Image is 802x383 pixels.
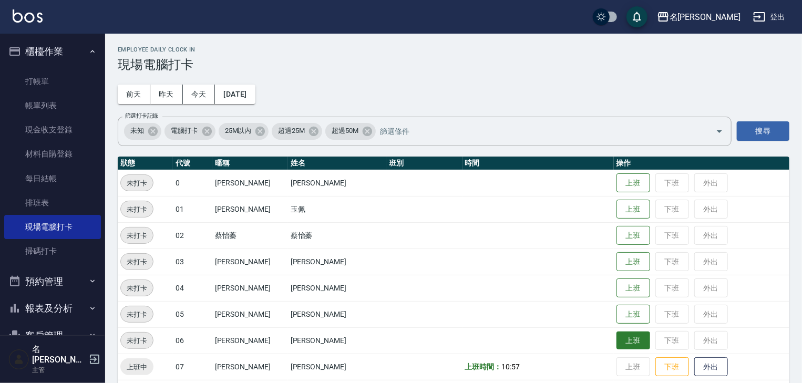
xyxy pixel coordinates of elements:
[173,196,212,222] td: 01
[219,126,258,136] span: 25M以內
[694,357,728,377] button: 外出
[670,11,741,24] div: 名[PERSON_NAME]
[219,123,269,140] div: 25M以內
[4,38,101,65] button: 櫃檯作業
[325,126,365,136] span: 超過50M
[377,122,697,140] input: 篩選條件
[173,354,212,380] td: 07
[173,301,212,327] td: 05
[288,249,387,275] td: [PERSON_NAME]
[288,157,387,170] th: 姓名
[4,322,101,349] button: 客戶管理
[164,123,215,140] div: 電腦打卡
[4,94,101,118] a: 帳單列表
[124,126,150,136] span: 未知
[4,118,101,142] a: 現金收支登錄
[616,332,650,350] button: 上班
[616,226,650,245] button: 上班
[386,157,462,170] th: 班別
[655,357,689,377] button: 下班
[749,7,789,27] button: 登出
[288,327,387,354] td: [PERSON_NAME]
[616,252,650,272] button: 上班
[212,170,288,196] td: [PERSON_NAME]
[462,157,614,170] th: 時間
[4,295,101,322] button: 報表及分析
[4,239,101,263] a: 掃碼打卡
[325,123,376,140] div: 超過50M
[616,200,650,219] button: 上班
[13,9,43,23] img: Logo
[173,170,212,196] td: 0
[626,6,647,27] button: save
[173,327,212,354] td: 06
[118,85,150,104] button: 前天
[212,301,288,327] td: [PERSON_NAME]
[121,335,153,346] span: 未打卡
[288,196,387,222] td: 玉佩
[118,46,789,53] h2: Employee Daily Clock In
[4,215,101,239] a: 現場電腦打卡
[32,344,86,365] h5: 名[PERSON_NAME]
[272,123,322,140] div: 超過25M
[212,354,288,380] td: [PERSON_NAME]
[173,157,212,170] th: 代號
[212,327,288,354] td: [PERSON_NAME]
[118,157,173,170] th: 狀態
[212,249,288,275] td: [PERSON_NAME]
[653,6,745,28] button: 名[PERSON_NAME]
[164,126,204,136] span: 電腦打卡
[120,361,153,372] span: 上班中
[4,268,101,295] button: 預約管理
[288,275,387,301] td: [PERSON_NAME]
[616,173,650,193] button: 上班
[288,170,387,196] td: [PERSON_NAME]
[212,222,288,249] td: 蔡怡蓁
[4,69,101,94] a: 打帳單
[150,85,183,104] button: 昨天
[121,230,153,241] span: 未打卡
[8,349,29,370] img: Person
[711,123,728,140] button: Open
[173,275,212,301] td: 04
[118,57,789,72] h3: 現場電腦打卡
[212,157,288,170] th: 暱稱
[465,363,502,371] b: 上班時間：
[124,123,161,140] div: 未知
[173,222,212,249] td: 02
[616,278,650,298] button: 上班
[173,249,212,275] td: 03
[125,112,158,120] label: 篩選打卡記錄
[288,301,387,327] td: [PERSON_NAME]
[215,85,255,104] button: [DATE]
[183,85,215,104] button: 今天
[288,354,387,380] td: [PERSON_NAME]
[4,142,101,166] a: 材料自購登錄
[4,167,101,191] a: 每日結帳
[501,363,520,371] span: 10:57
[4,191,101,215] a: 排班表
[288,222,387,249] td: 蔡怡蓁
[616,305,650,324] button: 上班
[121,204,153,215] span: 未打卡
[614,157,789,170] th: 操作
[32,365,86,375] p: 主管
[212,196,288,222] td: [PERSON_NAME]
[737,121,789,141] button: 搜尋
[121,178,153,189] span: 未打卡
[121,283,153,294] span: 未打卡
[272,126,311,136] span: 超過25M
[121,256,153,267] span: 未打卡
[121,309,153,320] span: 未打卡
[212,275,288,301] td: [PERSON_NAME]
